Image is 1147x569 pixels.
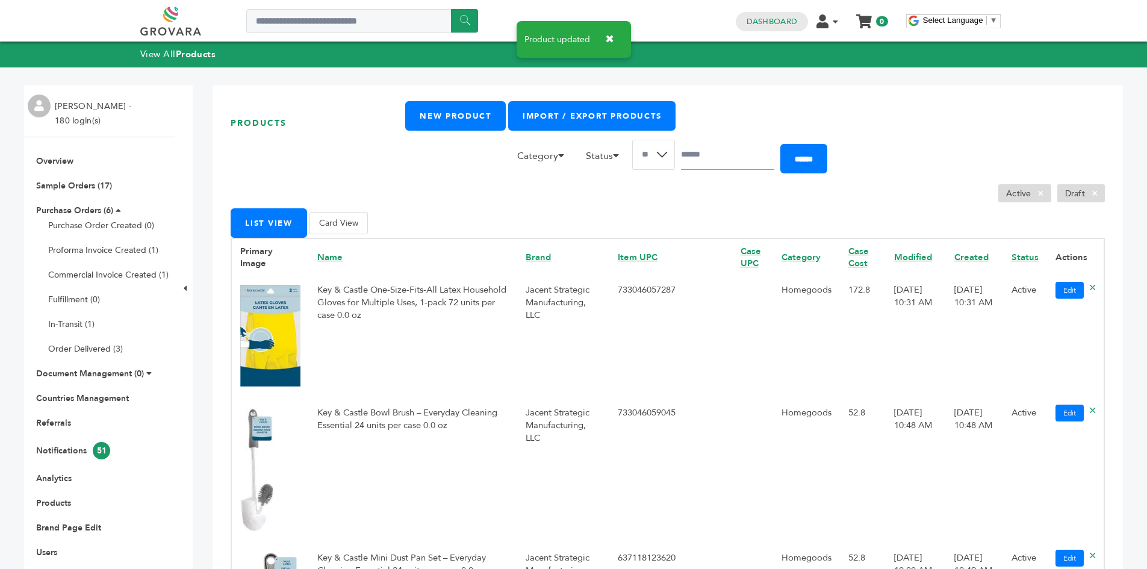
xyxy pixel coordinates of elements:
[618,251,657,263] a: Item UPC
[741,245,761,270] a: Case UPC
[36,547,57,558] a: Users
[48,294,100,305] a: Fulfillment (0)
[773,276,840,399] td: Homegoods
[848,245,869,270] a: Case Cost
[231,208,307,238] button: List View
[176,48,216,60] strong: Products
[609,399,732,544] td: 733046059045
[1085,186,1105,201] span: ×
[48,244,158,256] a: Proforma Invoice Created (1)
[1055,550,1084,567] a: Edit
[782,251,821,263] a: Category
[309,212,368,234] button: Card View
[840,276,886,399] td: 172.8
[886,276,946,399] td: [DATE] 10:31 AM
[48,343,123,355] a: Order Delivered (3)
[36,393,129,404] a: Countries Management
[240,408,274,531] img: No Image
[93,442,110,459] span: 51
[894,251,932,263] a: Modified
[1003,399,1047,544] td: Active
[48,319,95,330] a: In-Transit (1)
[231,238,309,276] th: Primary Image
[140,48,216,60] a: View AllProducts
[48,269,169,281] a: Commercial Invoice Created (1)
[946,399,1003,544] td: [DATE] 10:48 AM
[923,16,983,25] span: Select Language
[55,99,134,128] li: [PERSON_NAME] - 180 login(s)
[580,149,632,169] li: Status
[1031,186,1051,201] span: ×
[36,180,112,191] a: Sample Orders (17)
[747,16,797,27] a: Dashboard
[36,522,101,533] a: Brand Page Edit
[840,399,886,544] td: 52.8
[36,368,144,379] a: Document Management (0)
[1012,251,1039,263] a: Status
[1047,238,1104,276] th: Actions
[886,399,946,544] td: [DATE] 10:48 AM
[48,220,154,231] a: Purchase Order Created (0)
[517,276,609,399] td: Jacent Strategic Manufacturing, LLC
[596,27,623,52] button: ✖
[1055,282,1084,299] a: Edit
[773,399,840,544] td: Homegoods
[240,285,300,386] img: No Image
[954,251,989,263] a: Created
[317,251,343,263] a: Name
[246,9,478,33] input: Search a product or brand...
[1055,405,1084,421] a: Edit
[524,36,590,44] span: Product updated
[36,497,71,509] a: Products
[36,417,71,429] a: Referrals
[946,276,1003,399] td: [DATE] 10:31 AM
[1003,276,1047,399] td: Active
[609,276,732,399] td: 733046057287
[405,101,505,131] a: New Product
[36,155,73,167] a: Overview
[36,473,72,484] a: Analytics
[309,399,517,544] td: Key & Castle Bowl Brush – Everyday Cleaning Essential 24 units per case 0.0 oz
[28,95,51,117] img: profile.png
[508,101,676,131] a: Import / Export Products
[923,16,998,25] a: Select Language​
[857,11,871,23] a: My Cart
[511,149,577,169] li: Category
[876,16,887,26] span: 0
[526,251,551,263] a: Brand
[309,276,517,399] td: Key & Castle One-Size-Fits-All Latex Household Gloves for Multiple Uses, 1-pack 72 units per case...
[998,184,1051,202] li: Active
[231,101,405,145] h1: Products
[681,140,774,170] input: Search
[36,445,110,456] a: Notifications51
[990,16,998,25] span: ▼
[1057,184,1105,202] li: Draft
[986,16,987,25] span: ​
[517,399,609,544] td: Jacent Strategic Manufacturing, LLC
[36,205,113,216] a: Purchase Orders (6)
